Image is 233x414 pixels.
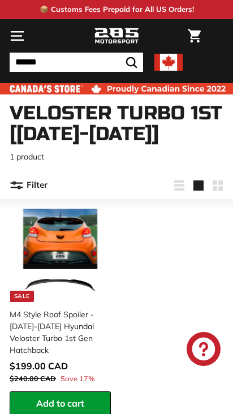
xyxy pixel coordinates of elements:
img: Logo_285_Motorsport_areodynamics_components [94,27,139,46]
p: 📦 Customs Fees Prepaid for All US Orders! [40,4,194,15]
span: Add to cart [36,398,84,409]
span: $240.00 CAD [10,374,56,383]
span: $199.00 CAD [10,360,68,372]
p: 1 product [10,151,223,163]
span: Save 17% [61,373,95,384]
inbox-online-store-chat: Shopify online store chat [183,332,224,369]
a: Cart [182,20,206,52]
a: Sale M4 Style Roof Spoiler - [DATE]-[DATE] Hyundai Veloster Turbo 1st Gen Hatchback Save 17% [10,205,111,391]
div: Sale [10,291,34,302]
input: Search [10,53,143,72]
div: M4 Style Roof Spoiler - [DATE]-[DATE] Hyundai Veloster Turbo 1st Gen Hatchback [10,309,104,356]
button: Filter [10,172,48,199]
h1: Veloster Turbo 1st [[DATE]-[DATE]] [10,103,223,145]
